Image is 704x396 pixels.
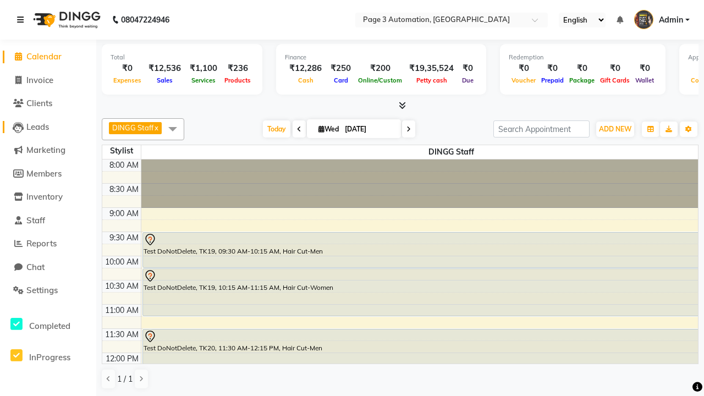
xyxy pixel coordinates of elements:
div: Finance [285,53,477,62]
span: Package [566,76,597,84]
div: ₹1,100 [185,62,222,75]
span: Staff [26,215,45,226]
span: Settings [26,285,58,295]
span: DINGG Staff [112,123,153,132]
span: InProgress [29,352,70,362]
span: ADD NEW [599,125,631,133]
div: ₹0 [509,62,538,75]
span: Services [189,76,218,84]
a: Settings [3,284,94,297]
div: ₹0 [566,62,597,75]
span: Leads [26,122,49,132]
span: Completed [29,321,70,331]
span: Wallet [632,76,657,84]
div: ₹19,35,524 [405,62,458,75]
div: 9:00 AM [107,208,141,219]
span: Wed [316,125,342,133]
div: ₹0 [111,62,144,75]
input: 2025-10-01 [342,121,397,137]
div: 8:00 AM [107,159,141,171]
span: Inventory [26,191,63,202]
span: Prepaid [538,76,566,84]
div: ₹236 [222,62,254,75]
div: ₹12,286 [285,62,326,75]
span: Due [459,76,476,84]
span: 1 / 1 [117,373,133,385]
div: 11:00 AM [103,305,141,316]
div: 12:00 PM [103,353,141,365]
img: logo [28,4,103,35]
span: Petty cash [414,76,450,84]
div: ₹12,536 [144,62,185,75]
div: ₹0 [458,62,477,75]
span: Products [222,76,254,84]
a: Staff [3,215,94,227]
span: Clients [26,98,52,108]
span: Members [26,168,62,179]
a: Leads [3,121,94,134]
a: Invoice [3,74,94,87]
a: Reports [3,238,94,250]
span: Calendar [26,51,62,62]
div: ₹200 [355,62,405,75]
span: Reports [26,238,57,249]
div: 9:30 AM [107,232,141,244]
span: Marketing [26,145,65,155]
div: 11:30 AM [103,329,141,340]
div: 10:30 AM [103,280,141,292]
a: Clients [3,97,94,110]
a: Marketing [3,144,94,157]
button: ADD NEW [596,122,634,137]
a: Calendar [3,51,94,63]
div: Total [111,53,254,62]
input: Search Appointment [493,120,590,137]
img: Admin [634,10,653,29]
div: 8:30 AM [107,184,141,195]
span: Sales [154,76,175,84]
span: Today [263,120,290,137]
span: Cash [295,76,316,84]
span: Gift Cards [597,76,632,84]
div: Redemption [509,53,657,62]
span: Expenses [111,76,144,84]
a: Members [3,168,94,180]
span: Online/Custom [355,76,405,84]
div: Stylist [102,145,141,157]
span: Admin [659,14,683,26]
div: 10:00 AM [103,256,141,268]
a: x [153,123,158,132]
span: Card [331,76,351,84]
span: Voucher [509,76,538,84]
div: ₹250 [326,62,355,75]
span: Invoice [26,75,53,85]
span: Chat [26,262,45,272]
b: 08047224946 [121,4,169,35]
div: ₹0 [538,62,566,75]
a: Chat [3,261,94,274]
div: ₹0 [632,62,657,75]
div: ₹0 [597,62,632,75]
a: Inventory [3,191,94,204]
